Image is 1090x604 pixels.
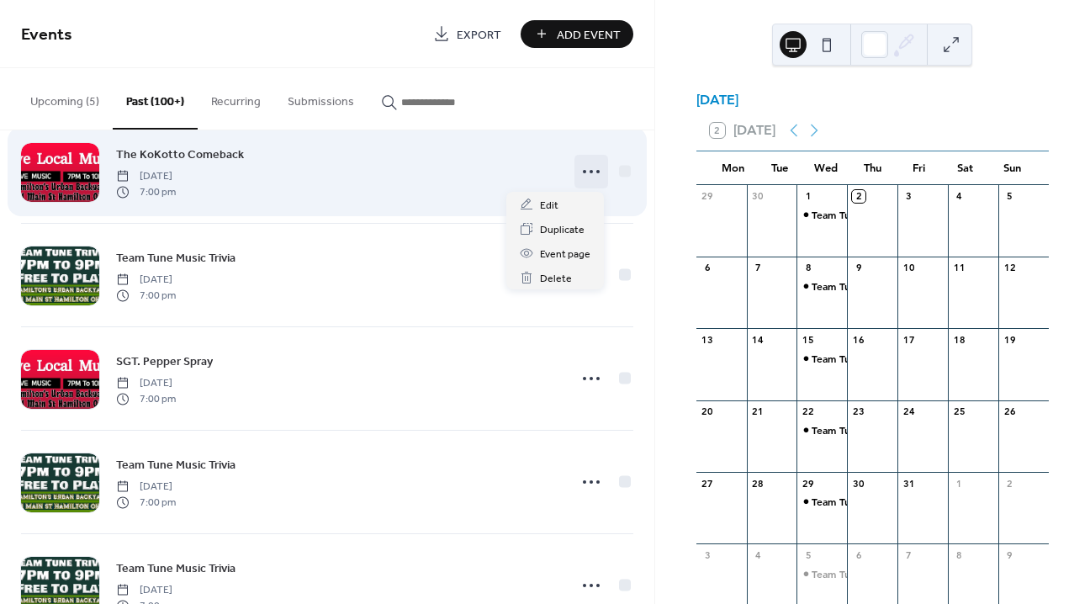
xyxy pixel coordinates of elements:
[896,151,942,185] div: Fri
[116,250,235,268] span: Team Tune Music Trivia
[701,190,714,203] div: 29
[1003,548,1016,561] div: 9
[1003,405,1016,418] div: 26
[116,376,176,391] span: [DATE]
[802,151,849,185] div: Wed
[116,273,176,288] span: [DATE]
[198,68,274,128] button: Recurring
[752,405,765,418] div: 21
[953,477,966,490] div: 1
[989,151,1035,185] div: Sun
[902,405,915,418] div: 24
[902,548,915,561] div: 7
[953,190,966,203] div: 4
[701,333,714,346] div: 13
[796,352,847,366] div: Team Tune Music Trivia
[802,548,814,561] div: 5
[21,19,72,51] span: Events
[521,20,633,48] button: Add Event
[752,333,765,346] div: 14
[752,262,765,274] div: 7
[116,248,235,268] a: Team Tune Music Trivia
[113,68,198,130] button: Past (100+)
[1003,190,1016,203] div: 5
[421,20,514,48] a: Export
[116,353,213,371] span: SGT. Pepper Spray
[696,90,1049,110] div: [DATE]
[802,477,814,490] div: 29
[812,495,920,509] div: Team Tune Music Trivia
[116,169,176,184] span: [DATE]
[902,262,915,274] div: 10
[953,262,966,274] div: 11
[701,548,714,561] div: 3
[796,495,847,509] div: Team Tune Music Trivia
[701,262,714,274] div: 6
[752,190,765,203] div: 30
[116,352,213,371] a: SGT. Pepper Spray
[953,405,966,418] div: 25
[953,548,966,561] div: 8
[796,567,847,581] div: Team Tune Music Trivia
[852,477,865,490] div: 30
[852,190,865,203] div: 2
[1003,477,1016,490] div: 2
[540,221,585,239] span: Duplicate
[701,405,714,418] div: 20
[710,151,756,185] div: Mon
[796,208,847,222] div: Team Tune Music Trivia
[701,477,714,490] div: 27
[812,279,920,294] div: Team Tune Music Trivia
[812,208,920,222] div: Team Tune Music Trivia
[116,145,244,164] a: The KoKotto Comeback
[1003,333,1016,346] div: 19
[756,151,802,185] div: Tue
[953,333,966,346] div: 18
[1003,262,1016,274] div: 12
[752,548,765,561] div: 4
[852,262,865,274] div: 9
[802,333,814,346] div: 15
[942,151,988,185] div: Sat
[116,559,235,578] a: Team Tune Music Trivia
[802,262,814,274] div: 8
[812,352,920,366] div: Team Tune Music Trivia
[116,479,176,495] span: [DATE]
[557,26,621,44] span: Add Event
[457,26,501,44] span: Export
[116,391,176,406] span: 7:00 pm
[116,288,176,303] span: 7:00 pm
[540,197,558,215] span: Edit
[849,151,896,185] div: Thu
[812,567,920,581] div: Team Tune Music Trivia
[116,583,176,598] span: [DATE]
[902,477,915,490] div: 31
[852,333,865,346] div: 16
[116,560,235,578] span: Team Tune Music Trivia
[796,279,847,294] div: Team Tune Music Trivia
[802,190,814,203] div: 1
[812,423,920,437] div: Team Tune Music Trivia
[902,190,915,203] div: 3
[752,477,765,490] div: 28
[852,405,865,418] div: 23
[116,146,244,164] span: The KoKotto Comeback
[116,495,176,510] span: 7:00 pm
[116,457,235,474] span: Team Tune Music Trivia
[796,423,847,437] div: Team Tune Music Trivia
[852,548,865,561] div: 6
[540,246,590,263] span: Event page
[274,68,368,128] button: Submissions
[802,405,814,418] div: 22
[116,184,176,199] span: 7:00 pm
[540,270,572,288] span: Delete
[116,455,235,474] a: Team Tune Music Trivia
[902,333,915,346] div: 17
[17,68,113,128] button: Upcoming (5)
